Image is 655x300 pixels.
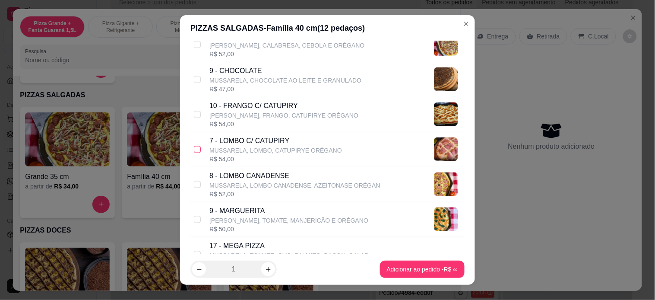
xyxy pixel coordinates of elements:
[209,206,368,216] p: 9 - MARGUERITA
[209,190,380,198] div: R$ 52,00
[261,262,275,276] button: increase-product-quantity
[209,120,358,128] div: R$ 54,00
[209,155,342,163] div: R$ 54,00
[434,67,458,91] img: product-image
[209,136,342,146] p: 7 - LOMBO C/ CATUPIRY
[434,137,458,161] img: product-image
[232,264,236,274] p: 1
[434,207,458,231] img: product-image
[380,261,465,278] button: Adicionar ao pedido -R$ ∞
[209,146,342,155] p: MUSSARELA, LOMBO, CATUPIRYE ORÉGANO
[434,102,458,126] img: product-image
[209,251,369,260] p: MUSSARELA, TOMATE, OVO, PALMITO, BACON, CALAB
[209,171,380,181] p: 8 - LOMBO CANADENSE
[459,17,473,31] button: Close
[209,50,364,58] div: R$ 52,00
[209,225,368,233] div: R$ 50,00
[434,172,458,196] img: product-image
[209,216,368,225] p: [PERSON_NAME], TOMATE, MANJERICÃO E ORÉGANO
[190,22,465,34] div: PIZZAS SALGADAS - Família 40 cm ( 12 pedaços)
[209,101,358,111] p: 10 - FRANGO C/ CATUPIRY
[192,262,206,276] button: decrease-product-quantity
[209,241,369,251] p: 17 - MEGA PIZZA
[209,66,361,76] p: 9 - CHOCOLATE
[209,111,358,120] p: [PERSON_NAME], FRANGO, CATUPIRYE ORÉGANO
[209,85,361,93] div: R$ 47,00
[209,181,380,190] p: MUSSARELA, LOMBO CANADENSE, AZEITONASE ORÉGAN
[209,41,364,50] p: [PERSON_NAME], CALABRESA, CEBOLA E ORÉGANO
[209,76,361,85] p: MUSSARELA, CHOCOLATE AO LEITE E GRANULADO
[434,32,458,56] img: product-image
